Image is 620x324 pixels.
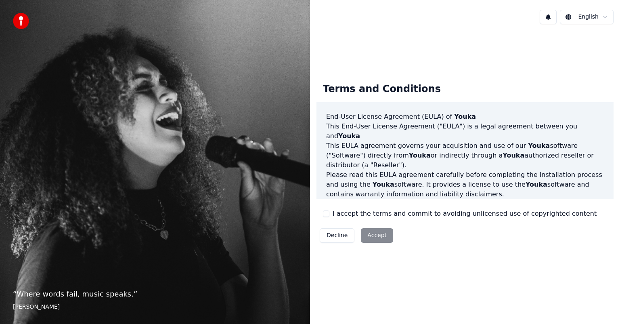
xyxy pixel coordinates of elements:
span: Youka [503,151,524,159]
span: Youka [454,113,476,120]
div: Terms and Conditions [316,76,447,102]
button: Decline [320,228,354,243]
p: This EULA agreement governs your acquisition and use of our software ("Software") directly from o... [326,141,604,170]
span: Youka [528,142,550,149]
footer: [PERSON_NAME] [13,303,297,311]
span: Youka [409,151,431,159]
label: I accept the terms and commit to avoiding unlicensed use of copyrighted content [333,209,597,219]
p: “ Where words fail, music speaks. ” [13,288,297,300]
p: If you register for a free trial of the software, this EULA agreement will also govern that trial... [326,199,604,238]
img: youka [13,13,29,29]
h3: End-User License Agreement (EULA) of [326,112,604,122]
span: Youka [526,181,547,188]
p: This End-User License Agreement ("EULA") is a legal agreement between you and [326,122,604,141]
p: Please read this EULA agreement carefully before completing the installation process and using th... [326,170,604,199]
span: Youka [373,181,394,188]
span: Youka [338,132,360,140]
